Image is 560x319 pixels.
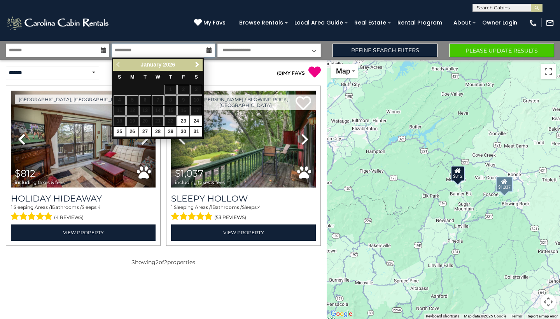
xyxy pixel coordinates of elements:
img: White-1-2.png [6,15,111,31]
a: My Favs [194,19,227,27]
a: Local Area Guide [290,17,347,29]
span: Monday [130,74,135,80]
a: 26 [126,127,138,137]
button: Map camera controls [541,294,556,310]
a: About [450,17,475,29]
span: 0 [278,70,282,76]
div: $812 [451,166,465,181]
a: Real Estate [350,17,390,29]
a: 29 [164,127,177,137]
span: including taxes & fees [15,180,65,185]
span: January [141,61,162,68]
button: Toggle fullscreen view [541,64,556,79]
span: My Favs [203,19,226,27]
img: mail-regular-white.png [546,19,554,27]
p: Showing of properties [6,258,321,266]
a: [GEOGRAPHIC_DATA], [GEOGRAPHIC_DATA] [15,95,130,104]
span: including taxes & fees [175,180,225,185]
span: Friday [182,74,185,80]
span: Wednesday [156,74,160,80]
span: $812 [15,168,35,179]
a: 23 [177,116,189,126]
a: 25 [114,127,126,137]
a: Sleepy Hollow [171,193,316,204]
span: Saturday [195,74,198,80]
div: Sleeping Areas / Bathrooms / Sleeps: [171,204,316,223]
a: Owner Login [478,17,521,29]
span: ( ) [277,70,283,76]
a: Holiday Hideaway [11,193,156,204]
div: Sleeping Areas / Bathrooms / Sleeps: [11,204,156,223]
img: phone-regular-white.png [529,19,537,27]
img: thumbnail_163267576.jpeg [11,91,156,188]
span: 2026 [163,61,175,68]
a: Open this area in Google Maps (opens a new window) [329,309,354,319]
a: Next [192,60,202,70]
span: 1 [51,204,52,210]
img: thumbnail_163260932.jpeg [171,91,316,188]
a: 30 [177,127,189,137]
button: Keyboard shortcuts [426,314,459,319]
span: Map [336,67,350,75]
a: Terms (opens in new tab) [511,314,522,318]
span: 4 [98,204,101,210]
span: $1,037 [175,168,203,179]
span: 1 [11,204,12,210]
a: View Property [171,224,316,240]
span: 1 [171,204,173,210]
a: Rental Program [394,17,446,29]
a: Browse Rentals [235,17,287,29]
span: Tuesday [143,74,147,80]
a: Report a map error [527,314,558,318]
span: 1 [211,204,212,210]
div: $1,037 [496,177,513,192]
a: (0)MY FAVS [277,70,305,76]
span: 2 [156,259,159,266]
a: View Property [11,224,156,240]
span: 2 [164,259,167,266]
a: 24 [190,116,202,126]
span: Map data ©2025 Google [464,314,506,318]
span: (53 reviews) [214,212,246,223]
a: Refine Search Filters [332,44,437,57]
img: Google [329,309,354,319]
button: Please Update Results [449,44,554,57]
a: [PERSON_NAME] / Blowing Rock, [GEOGRAPHIC_DATA] [175,95,316,110]
span: Sunday [118,74,121,80]
span: Thursday [169,74,172,80]
span: (4 reviews) [54,212,84,223]
a: 28 [152,127,164,137]
a: 31 [190,127,202,137]
button: Change map style [331,64,358,78]
span: 4 [258,204,261,210]
a: 27 [139,127,151,137]
span: Next [194,61,200,68]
